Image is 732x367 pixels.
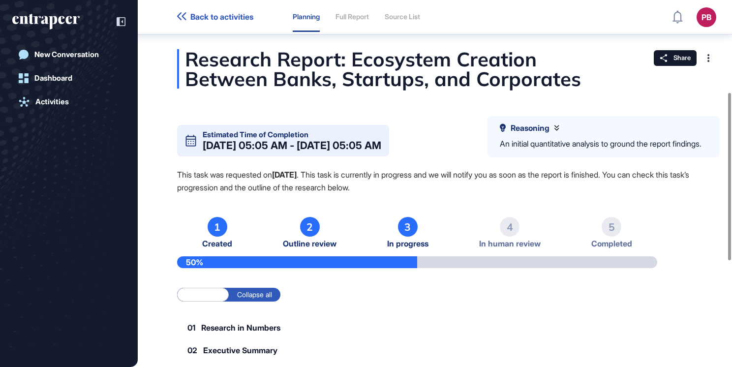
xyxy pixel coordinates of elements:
[12,92,125,112] a: Activities
[300,217,320,237] div: 2
[203,346,277,354] span: Executive Summary
[34,74,72,83] div: Dashboard
[187,346,197,354] span: 02
[272,170,297,180] strong: [DATE]
[177,256,417,268] div: 50%
[177,12,253,22] a: Back to activities
[12,68,125,88] a: Dashboard
[187,324,195,332] span: 01
[511,123,549,133] span: Reasoning
[697,7,716,27] button: PB
[591,239,632,248] span: Completed
[387,239,428,248] span: In progress
[35,97,69,106] div: Activities
[335,13,369,21] div: Full Report
[177,168,693,194] p: This task was requested on . This task is currently in progress and we will notify you as soon as...
[385,13,420,21] div: Source List
[293,13,320,21] div: Planning
[202,239,232,248] span: Created
[177,49,693,89] div: Research Report: Ecosystem Creation Between Banks, Startups, and Corporates
[34,50,99,59] div: New Conversation
[283,239,336,248] span: Outline review
[201,324,280,332] span: Research in Numbers
[12,14,80,30] div: entrapeer-logo
[203,131,308,138] div: Estimated Time of Completion
[208,217,227,237] div: 1
[673,54,691,62] span: Share
[500,138,701,151] div: An initial quantitative analysis to ground the report findings.
[177,288,229,302] label: Expand all
[479,239,541,248] span: In human review
[190,12,253,22] span: Back to activities
[398,217,418,237] div: 3
[229,288,280,302] label: Collapse all
[12,45,125,64] a: New Conversation
[602,217,621,237] div: 5
[203,140,381,151] div: [DATE] 05:05 AM - [DATE] 05:05 AM
[500,217,519,237] div: 4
